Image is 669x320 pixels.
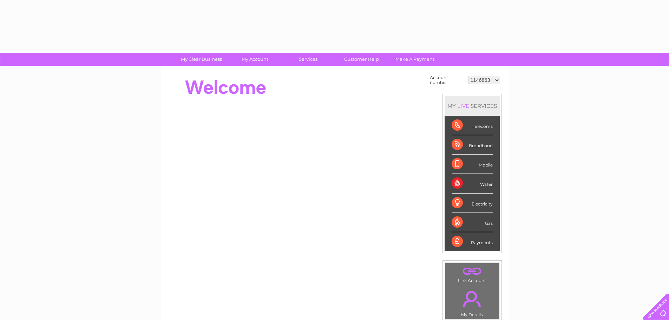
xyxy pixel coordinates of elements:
a: My Account [226,53,284,66]
div: LIVE [456,103,471,109]
div: Payments [452,232,493,251]
td: Link Account [445,263,499,285]
td: My Details [445,285,499,319]
a: Make A Payment [386,53,444,66]
div: Broadband [452,135,493,155]
a: Customer Help [333,53,391,66]
a: My Clear Business [172,53,230,66]
a: Services [279,53,337,66]
div: Mobile [452,155,493,174]
a: . [447,287,497,311]
div: Gas [452,213,493,232]
div: Water [452,174,493,193]
div: Telecoms [452,116,493,135]
a: . [447,265,497,277]
td: Account number [428,73,466,87]
div: MY SERVICES [445,96,500,116]
div: Electricity [452,194,493,213]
